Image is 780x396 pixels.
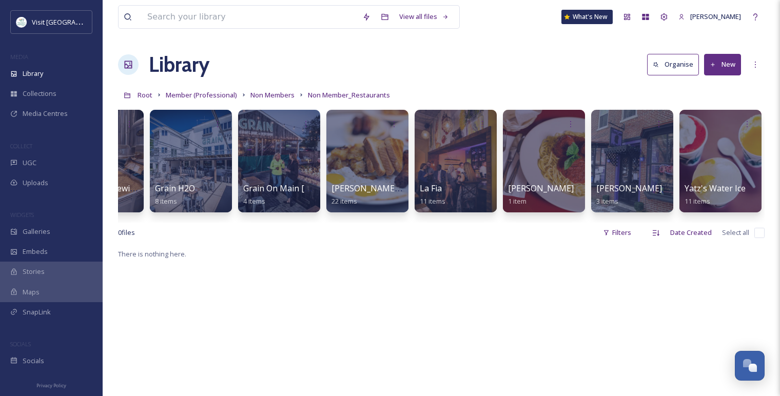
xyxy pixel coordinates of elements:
[596,183,662,194] span: [PERSON_NAME]
[685,196,710,206] span: 11 items
[142,6,357,28] input: Search your library
[23,267,45,276] span: Stories
[308,89,390,101] a: Non Member_Restaurants
[598,223,636,243] div: Filters
[166,90,237,100] span: Member (Professional)
[23,158,36,168] span: UGC
[596,184,662,206] a: [PERSON_NAME]3 items
[596,196,618,206] span: 3 items
[67,183,179,194] span: First State Brewing Company
[331,183,465,194] span: [PERSON_NAME]'s Sausage House
[508,184,574,206] a: [PERSON_NAME]1 item
[16,17,27,27] img: download%20%281%29.jpeg
[10,142,32,150] span: COLLECT
[23,178,48,188] span: Uploads
[735,351,765,381] button: Open Chat
[243,184,384,206] a: Grain On Main [GEOGRAPHIC_DATA]4 items
[23,247,48,256] span: Embeds
[561,10,613,24] a: What's New
[36,379,66,391] a: Privacy Policy
[420,196,445,206] span: 11 items
[23,89,56,98] span: Collections
[673,7,746,27] a: [PERSON_NAME]
[331,196,357,206] span: 22 items
[722,228,749,237] span: Select all
[23,287,40,297] span: Maps
[331,184,465,206] a: [PERSON_NAME]'s Sausage House22 items
[23,227,50,236] span: Galleries
[250,90,295,100] span: Non Members
[138,89,152,101] a: Root
[166,89,237,101] a: Member (Professional)
[138,90,152,100] span: Root
[10,340,31,348] span: SOCIALS
[308,90,390,100] span: Non Member_Restaurants
[394,7,454,27] a: View all files
[250,89,295,101] a: Non Members
[36,382,66,389] span: Privacy Policy
[420,184,445,206] a: La Fia11 items
[685,183,746,194] span: Yatz's Water Ice
[149,49,209,80] a: Library
[155,196,177,206] span: 8 items
[647,54,699,75] button: Organise
[23,356,44,366] span: Socials
[508,183,574,194] span: [PERSON_NAME]
[704,54,741,75] button: New
[23,307,51,317] span: SnapLink
[67,184,179,206] a: First State Brewing Company
[647,54,704,75] a: Organise
[23,109,68,118] span: Media Centres
[118,249,186,259] span: There is nothing here.
[243,183,384,194] span: Grain On Main [GEOGRAPHIC_DATA]
[118,228,135,237] span: 0 file s
[23,69,43,78] span: Library
[155,184,195,206] a: Grain H2O8 items
[243,196,265,206] span: 4 items
[685,184,746,206] a: Yatz's Water Ice11 items
[155,183,195,194] span: Grain H2O
[10,211,34,219] span: WIDGETS
[420,183,442,194] span: La Fia
[665,223,717,243] div: Date Created
[10,53,28,61] span: MEDIA
[690,12,741,21] span: [PERSON_NAME]
[32,17,111,27] span: Visit [GEOGRAPHIC_DATA]
[508,196,526,206] span: 1 item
